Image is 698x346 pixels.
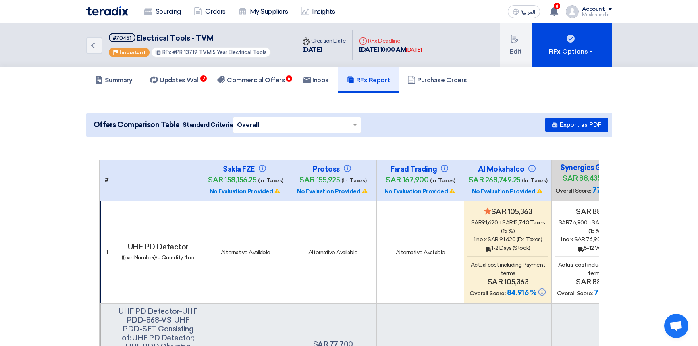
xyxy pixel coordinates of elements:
[532,23,612,67] button: RFx Options
[293,248,373,257] div: Alternative Available
[341,177,367,184] span: (In. Taxes)
[560,236,562,243] span: 1
[217,76,285,84] h5: Commercial Offers
[467,244,548,252] div: 1-2 Days (Stock)
[294,67,338,93] a: Inbox
[95,76,133,84] h5: Summary
[488,236,515,243] span: sar 91,620
[338,67,399,93] a: RFx Report
[359,37,422,45] div: RFx Deadline
[120,50,145,55] span: Important
[299,176,340,184] span: sar 155,925
[467,218,548,235] div: 91,620 + 13,743 Taxes (15 %)
[555,163,636,172] h4: Synergies Group
[467,207,548,216] h4: sar 105,363
[286,75,292,82] span: 6
[294,3,341,21] a: Insights
[303,76,329,84] h5: Inbox
[232,3,294,21] a: My Suppliers
[555,244,636,252] div: 8-12 Weeks
[407,76,467,84] h5: Purchase Orders
[574,236,604,243] span: sar 76,900
[474,236,476,243] span: 1
[563,236,573,243] span: no x
[205,165,286,174] h4: Sakla FZE
[469,290,505,297] span: Overall Score:
[507,288,536,297] span: 84.916 %
[86,6,128,16] img: Teradix logo
[508,5,540,18] button: العربية
[359,45,422,54] div: [DATE] 10:00 AM
[467,187,548,196] div: No Evaluation Provided
[258,177,283,184] span: (In. Taxes)
[664,314,688,338] a: Open chat
[137,34,213,43] span: Electrical Tools - TVM
[205,248,286,257] div: Alternative Available
[99,201,114,304] td: 1
[469,176,521,184] span: sar 268,749.25
[293,165,373,174] h4: Protoss
[406,46,422,54] div: [DATE]
[302,37,346,45] div: Creation Date
[522,177,547,184] span: (In. Taxes)
[117,242,198,251] h4: UHF PD Detector
[109,33,271,43] h5: Electrical Tools - TVM
[517,236,542,243] span: (Ex. Taxes)
[594,288,623,297] span: 77.572 %
[555,187,591,194] span: Overall Score:
[555,278,636,286] h4: sar 88,435
[399,67,476,93] a: Purchase Orders
[582,6,605,13] div: Account
[380,248,461,257] div: Alternative Available
[302,45,346,54] div: [DATE]
[502,219,513,226] span: sar
[521,9,535,15] span: العربية
[549,47,594,56] div: RFx Options
[208,67,294,93] a: Commercial Offers6
[99,160,114,201] th: #
[559,219,569,226] span: sar
[471,219,482,226] span: sar
[476,236,486,243] span: no x
[172,49,267,55] span: #PR 13719 TVM 5 Year Electrical Tools
[386,176,428,184] span: sar 167,900
[471,261,545,277] span: Actual cost including Payment terms
[205,187,286,196] div: No Evaluation Provided
[566,5,579,18] img: profile_test.png
[122,254,194,261] span: {{partNumber}} - Quantity: 1 no
[592,186,622,195] span: 77.572 %
[208,176,256,184] span: sar 158,156.25
[555,218,636,235] div: 76,900 + 11,535 Taxes (15 %)
[557,290,593,297] span: Overall Score:
[187,3,232,21] a: Orders
[554,3,560,9] span: 6
[582,12,612,17] div: Muslehuddin
[200,75,207,82] span: 7
[500,23,532,67] button: Edit
[150,76,199,84] h5: Updates Wall
[141,67,208,93] a: Updates Wall7
[293,187,373,196] div: No Evaluation Provided
[138,3,187,21] a: Sourcing
[467,278,548,286] h4: sar 105,363
[545,118,608,132] button: Export as PDF
[467,165,548,174] h4: Al Mokahalco
[86,67,141,93] a: Summary
[592,219,602,226] span: sar
[183,120,233,129] span: Standard Criteria
[380,165,461,174] h4: Farad Trading
[113,35,131,41] div: #70451
[380,187,461,196] div: No Evaluation Provided
[430,177,455,184] span: (In. Taxes)
[347,76,390,84] h5: RFx Report
[563,174,601,183] span: sar 88,435
[555,207,636,216] h4: sar 88,435
[558,261,633,277] span: Actual cost including Payment terms
[93,120,180,131] span: Offers Comparison Table
[162,49,171,55] span: RFx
